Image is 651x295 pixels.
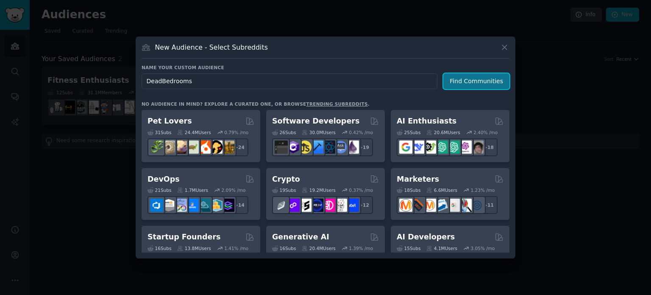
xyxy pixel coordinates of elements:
[198,199,211,212] img: platformengineering
[411,140,424,154] img: DeepSeek
[426,187,457,193] div: 6.6M Users
[209,199,223,212] img: aws_cdk
[177,245,211,251] div: 13.8M Users
[306,101,367,107] a: trending subreddits
[397,187,420,193] div: 18 Sub s
[186,199,199,212] img: DevOpsLinks
[209,140,223,154] img: PetAdvice
[443,73,509,89] button: Find Communities
[399,199,412,212] img: content_marketing
[426,245,457,251] div: 4.1M Users
[162,140,175,154] img: ballpython
[147,129,171,135] div: 31 Sub s
[155,43,268,52] h3: New Audience - Select Subreddits
[147,116,192,126] h2: Pet Lovers
[147,245,171,251] div: 16 Sub s
[177,129,211,135] div: 24.4M Users
[272,129,296,135] div: 26 Sub s
[322,199,335,212] img: defiblockchain
[471,245,495,251] div: 3.05 % /mo
[174,140,187,154] img: leopardgeckos
[349,187,373,193] div: 0.37 % /mo
[287,140,300,154] img: csharp
[459,140,472,154] img: OpenAIDev
[147,232,220,242] h2: Startup Founders
[224,245,248,251] div: 1.41 % /mo
[349,245,373,251] div: 1.39 % /mo
[423,199,436,212] img: AskMarketing
[355,196,373,214] div: + 12
[222,187,246,193] div: 2.09 % /mo
[447,140,460,154] img: chatgpt_prompts_
[470,199,484,212] img: OnlineMarketing
[447,199,460,212] img: googleads
[473,129,498,135] div: 2.40 % /mo
[302,129,335,135] div: 30.0M Users
[147,187,171,193] div: 21 Sub s
[302,245,335,251] div: 20.4M Users
[355,138,373,156] div: + 19
[423,140,436,154] img: AItoolsCatalog
[272,116,359,126] h2: Software Developers
[198,140,211,154] img: cockatiel
[272,187,296,193] div: 19 Sub s
[310,199,323,212] img: web3
[310,140,323,154] img: iOSProgramming
[471,187,495,193] div: 1.23 % /mo
[426,129,460,135] div: 20.6M Users
[275,140,288,154] img: software
[298,140,312,154] img: learnjavascript
[397,116,456,126] h2: AI Enthusiasts
[221,140,234,154] img: dogbreed
[186,140,199,154] img: turtle
[334,140,347,154] img: AskComputerScience
[349,129,373,135] div: 0.42 % /mo
[177,187,208,193] div: 1.7M Users
[397,245,420,251] div: 15 Sub s
[224,129,248,135] div: 0.79 % /mo
[411,199,424,212] img: bigseo
[221,199,234,212] img: PlatformEngineers
[322,140,335,154] img: reactnative
[231,196,248,214] div: + 14
[470,140,484,154] img: ArtificalIntelligence
[302,187,335,193] div: 19.2M Users
[150,199,163,212] img: azuredevops
[346,140,359,154] img: elixir
[346,199,359,212] img: defi_
[298,199,312,212] img: ethstaker
[272,232,329,242] h2: Generative AI
[287,199,300,212] img: 0xPolygon
[435,199,448,212] img: Emailmarketing
[397,174,439,185] h2: Marketers
[162,199,175,212] img: AWS_Certified_Experts
[142,73,437,89] input: Pick a short name, like "Digital Marketers" or "Movie-Goers"
[150,140,163,154] img: herpetology
[272,245,296,251] div: 16 Sub s
[397,129,420,135] div: 25 Sub s
[174,199,187,212] img: Docker_DevOps
[399,140,412,154] img: GoogleGeminiAI
[142,65,509,70] h3: Name your custom audience
[397,232,455,242] h2: AI Developers
[275,199,288,212] img: ethfinance
[435,140,448,154] img: chatgpt_promptDesign
[480,138,498,156] div: + 18
[272,174,300,185] h2: Crypto
[231,138,248,156] div: + 24
[142,101,370,107] div: No audience in mind? Explore a curated one, or browse .
[480,196,498,214] div: + 11
[147,174,180,185] h2: DevOps
[334,199,347,212] img: CryptoNews
[459,199,472,212] img: MarketingResearch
